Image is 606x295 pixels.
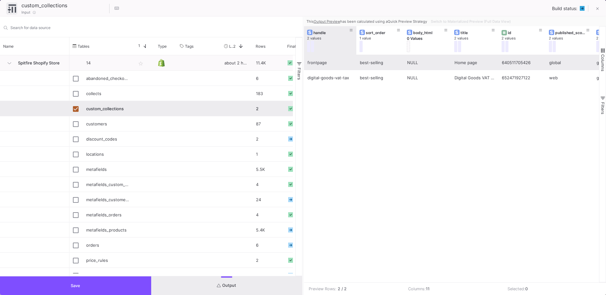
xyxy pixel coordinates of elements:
[221,55,252,70] div: about 2 hours ago
[338,286,340,292] b: 2
[600,54,605,71] span: Columns
[69,86,436,101] div: Press SPACE to select this row.
[229,44,233,49] span: Last Used
[252,253,284,268] div: 2
[307,55,353,70] div: frontpage
[360,70,400,85] div: best-selling
[600,102,605,114] span: Filters
[413,30,444,35] div: body_html
[454,70,495,85] div: Digital Goods VAT Tax
[86,177,129,192] div: metafields_custom_collections
[252,116,284,131] div: 87
[69,192,436,207] div: Press SPACE to select this row.
[342,286,347,292] b: / 2
[86,71,129,86] div: abandoned_checkouts
[69,146,436,161] div: Press SPACE to select this row.
[158,59,165,67] img: Shopify
[454,36,502,41] div: 2 values
[454,55,495,70] div: Home page
[69,131,436,146] div: Press SPACE to select this row.
[86,132,129,147] div: discount_codes
[158,44,167,49] span: Type
[14,56,66,70] span: Spitfire Shopify Store
[460,30,492,35] div: title
[136,43,140,49] span: 1
[366,30,397,35] div: sort_order
[86,192,129,207] div: metafields_customers
[502,70,542,85] div: 652471927122
[69,161,436,177] div: Press SPACE to select this row.
[314,19,340,24] u: Output Preview
[252,162,284,177] div: 5.5K
[252,86,284,101] div: 183
[110,2,123,15] button: Hotkeys List
[69,207,436,222] div: Press SPACE to select this row.
[287,39,338,53] div: Final Status
[306,19,428,24] div: This has been calculated using a
[252,147,284,161] div: 1
[549,36,596,41] div: 2 values
[69,116,436,131] div: Press SPACE to select this row.
[69,237,436,252] div: Press SPACE to select this row.
[86,86,129,101] div: collects
[86,208,129,222] div: metafields_orders
[233,44,235,49] span: 2
[86,268,129,283] div: products
[309,286,336,292] div: Preview Rows:
[407,36,454,41] div: 0 Values
[549,70,590,85] div: web
[252,101,284,116] div: 2
[21,10,30,15] span: Input
[313,30,350,35] div: handle
[502,55,542,70] div: 640511705426
[252,192,284,207] div: 24
[503,283,602,295] td: Selected:
[252,268,284,283] div: 183
[86,223,129,238] div: metafields_products
[252,177,284,192] div: 4
[525,286,528,291] b: 0
[86,101,129,116] div: custom_collections
[407,55,448,70] div: NULL
[185,44,193,49] span: Tags
[252,55,284,70] div: 11.4K
[86,162,129,177] div: metafields
[252,131,284,146] div: 2
[86,253,129,268] div: price_rules
[252,222,284,237] div: 5.4K
[69,177,436,192] div: Press SPACE to select this row.
[426,286,430,291] b: 11
[580,6,585,11] img: PENDING
[252,238,284,252] div: 6
[69,70,436,86] div: Press SPACE to select this row.
[252,71,284,86] div: 6
[78,44,89,49] span: Tables
[360,55,400,70] div: best-selling
[403,283,503,295] td: Columns:
[3,44,14,49] span: Name
[549,55,590,70] div: global
[217,283,236,288] span: Output
[69,101,436,116] div: Press SPACE to deselect this row.
[151,276,302,295] button: Output
[388,19,427,24] a: Quick Preview Strategy
[252,207,284,222] div: 4
[555,30,586,35] div: published_scope
[508,30,539,35] div: id
[359,36,407,41] div: 1 value
[69,222,436,237] div: Press SPACE to select this row.
[256,44,265,49] span: Rows
[86,147,129,162] div: locations
[71,283,80,288] span: Save
[297,68,302,80] span: Filters
[86,238,129,253] div: orders
[69,252,436,268] div: Press SPACE to select this row.
[307,70,353,85] div: digital-goods-vat-tax
[10,25,299,30] input: Search for name, tables, ...
[552,6,577,11] span: Build status:
[502,36,549,41] div: 2 values
[86,117,129,131] div: customers
[86,56,129,70] p: 14
[69,268,436,283] div: Press SPACE to select this row.
[20,1,108,9] input: Node Title...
